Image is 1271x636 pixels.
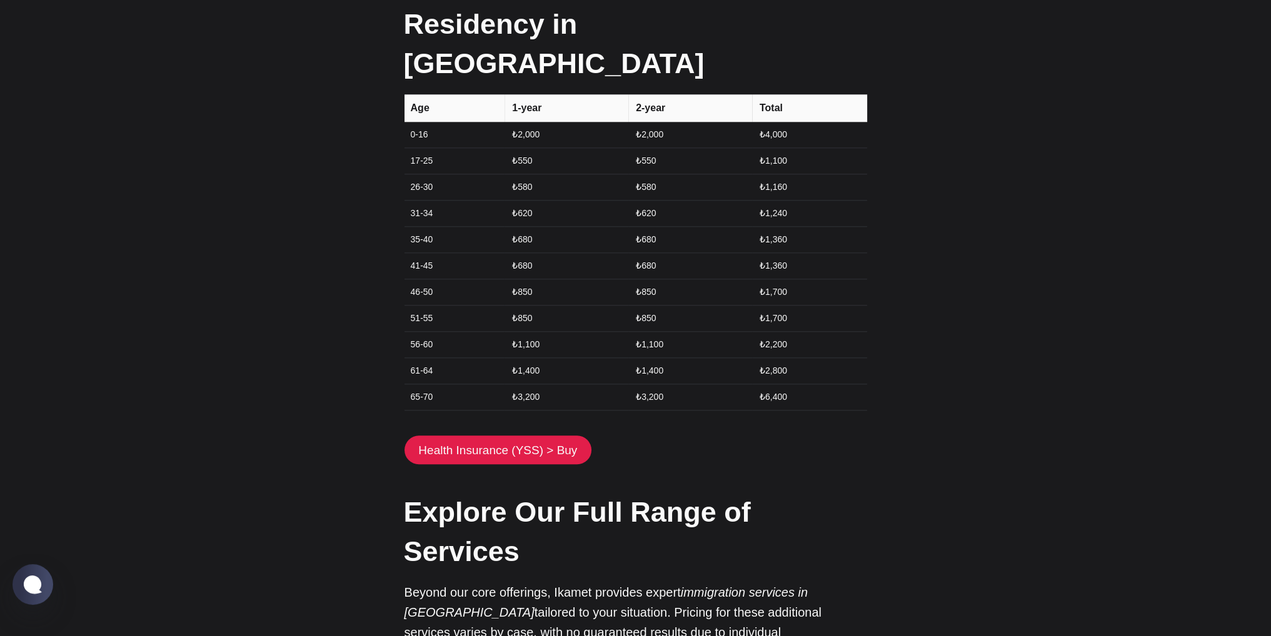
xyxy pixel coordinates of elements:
td: 65-70 [404,384,505,410]
td: ₺850 [505,306,628,332]
td: 61-64 [404,358,505,384]
th: 2-year [628,94,752,122]
td: ₺680 [628,253,752,279]
td: ₺1,240 [752,201,867,227]
a: Health Insurance (YSS) > Buy [404,435,592,464]
td: 26-30 [404,174,505,201]
td: ₺1,400 [628,358,752,384]
td: ₺620 [628,201,752,227]
td: 51-55 [404,306,505,332]
td: 0-16 [404,122,505,148]
h2: Explore Our Full Range of Services [404,492,867,571]
td: ₺850 [505,279,628,306]
th: 1-year [505,94,628,122]
td: ₺580 [505,174,628,201]
td: ₺4,000 [752,122,867,148]
td: 56-60 [404,332,505,358]
em: immigration services in [GEOGRAPHIC_DATA] [404,585,808,619]
td: ₺1,100 [628,332,752,358]
td: ₺680 [628,227,752,253]
td: ₺1,700 [752,306,867,332]
td: ₺550 [505,148,628,174]
td: ₺6,400 [752,384,867,410]
td: ₺620 [505,201,628,227]
td: 31-34 [404,201,505,227]
td: ₺2,800 [752,358,867,384]
td: ₺1,100 [505,332,628,358]
td: ₺580 [628,174,752,201]
th: Age [404,94,505,122]
td: ₺1,160 [752,174,867,201]
td: ₺550 [628,148,752,174]
td: ₺1,400 [505,358,628,384]
td: 17-25 [404,148,505,174]
td: ₺1,360 [752,227,867,253]
td: 41-45 [404,253,505,279]
td: ₺2,000 [505,122,628,148]
td: ₺680 [505,253,628,279]
td: 46-50 [404,279,505,306]
td: ₺850 [628,306,752,332]
td: ₺850 [628,279,752,306]
td: ₺1,700 [752,279,867,306]
td: ₺680 [505,227,628,253]
td: ₺1,360 [752,253,867,279]
td: ₺3,200 [505,384,628,410]
td: ₺1,100 [752,148,867,174]
td: ₺3,200 [628,384,752,410]
td: 35-40 [404,227,505,253]
td: ₺2,000 [628,122,752,148]
td: ₺2,200 [752,332,867,358]
th: Total [752,94,867,122]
